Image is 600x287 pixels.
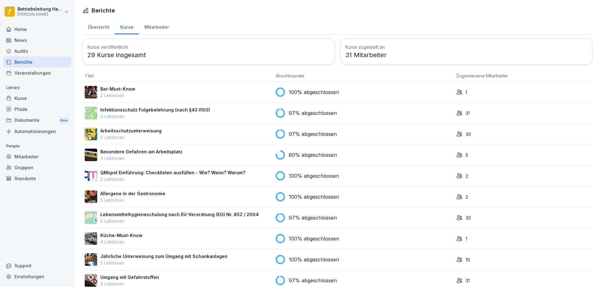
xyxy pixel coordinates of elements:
p: 5 Lektionen [100,218,259,224]
a: Mitarbeiter [3,151,71,162]
h1: Berichte [92,6,115,15]
img: bgsrfyvhdm6180ponve2jajk.png [85,128,97,140]
p: 31 [466,110,470,116]
p: 97% abgeschlossen [289,214,337,221]
p: Library [3,83,71,93]
p: 1 [466,89,467,96]
p: 6 Lektionen [100,134,162,141]
p: 2 Lektionen [100,92,135,99]
p: 30 [466,215,471,221]
p: Arbeitsschutzunterweisung [100,127,162,134]
p: 2 Lektionen [100,176,245,182]
p: 97% abgeschlossen [289,277,337,284]
p: Allergene in der Gastronomie [100,190,165,197]
p: 10 [466,256,470,263]
a: Kurse [115,18,139,34]
p: Jährliche Unterweisung zum Umgang mit Schankanlagen [100,253,227,260]
p: 97% abgeschlossen [289,130,337,138]
h3: Kurse zugestellt an [345,44,587,50]
p: 31 Mitarbeiter [345,50,587,60]
a: Berichte [3,57,71,67]
div: Dokumente [3,115,71,126]
p: 100% abgeschlossen [289,235,339,242]
img: etou62n52bjq4b8bjpe35whp.png [85,253,97,266]
p: 100% abgeschlossen [289,172,339,180]
img: tgff07aey9ahi6f4hltuk21p.png [85,107,97,119]
p: [PERSON_NAME] [17,12,63,17]
p: 30 [466,131,471,137]
p: 4 Lektionen [100,155,182,161]
a: Home [3,24,71,35]
img: ro33qf0i8ndaw7nkfv0stvse.png [85,274,97,287]
a: Gruppen [3,162,71,173]
p: 3 Lektionen [100,280,159,287]
p: Küche-Must-Know [100,232,142,239]
img: avw4yih0pjczq94wjribdn74.png [85,86,97,98]
p: Besondere Gefahren am Arbeitsplatz [100,148,182,155]
a: Einstellungen [3,271,71,282]
p: Betriebsleitung Hackescher Marktz [17,7,63,12]
a: Kurse [3,93,71,104]
a: DokumenteNew [3,115,71,126]
p: 5 [466,152,468,158]
p: 100% abgeschlossen [289,193,339,200]
img: gxsnf7ygjsfsmxd96jxi4ufn.png [85,211,97,224]
p: 5 Lektionen [100,260,227,266]
p: 100% abgeschlossen [289,88,339,96]
div: New [59,117,69,124]
p: People [3,141,71,151]
a: Pfade [3,104,71,115]
a: Veranstaltungen [3,67,71,78]
p: 80% abgeschlossen [289,151,337,159]
p: Lebensmittelhygieneschulung nach EU-Verordnung (EG) Nr. 852 / 2004 [100,211,259,218]
a: News [3,35,71,46]
img: gsgognukgwbtoe3cnlsjjbmw.png [85,191,97,203]
img: rsy9vu330m0sw5op77geq2rv.png [85,170,97,182]
p: 4 Lektionen [100,113,210,120]
p: 1 [466,235,467,242]
p: Infektionsschutz Folgebelehrung (nach §43 IfSG) [100,106,210,113]
span: Zugewiesene Mitarbeiter [456,73,508,78]
a: Übersicht [82,18,115,34]
p: 100% abgeschlossen [289,256,339,263]
p: 4 Lektionen [100,239,142,245]
p: 2 [466,194,468,200]
p: 5 Lektionen [100,197,165,203]
p: 29 Kurse insgesamt [87,50,330,60]
a: Automatisierungen [3,126,71,137]
img: zq4t51x0wy87l3xh8s87q7rq.png [85,149,97,161]
p: Bar-Must-Know [100,86,135,92]
a: Standorte [3,173,71,184]
a: Audits [3,46,71,57]
img: gxc2tnhhndim38heekucasph.png [85,232,97,245]
p: 97% abgeschlossen [289,109,337,117]
p: 2 [466,173,468,179]
th: Abschlussrate [273,70,454,82]
p: Umgang mit Gefahrstoffen [100,274,159,280]
p: 31 [466,277,470,284]
p: QMspot Einführung: Checklisten ausfüllen - Wie? Wann? Warum? [100,169,245,176]
h3: Kurse veröffentlicht [87,44,330,50]
a: Mitarbeiter [139,18,174,34]
div: Support [3,260,71,271]
span: Titel [85,73,94,78]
